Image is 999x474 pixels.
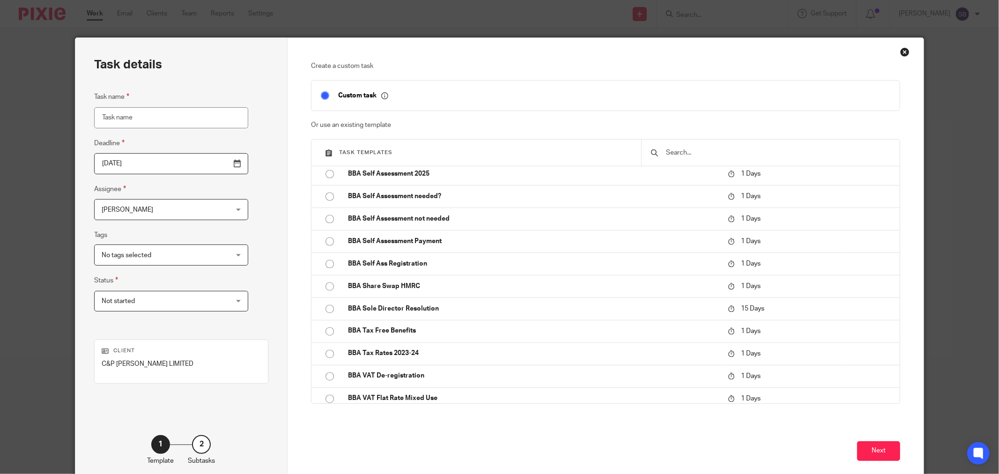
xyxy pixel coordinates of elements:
[348,304,718,313] p: BBA Sole Director Resolution
[102,252,151,259] span: No tags selected
[665,148,890,158] input: Search...
[741,395,761,402] span: 1 Days
[348,237,718,246] p: BBA Self Assessment Payment
[102,298,135,304] span: Not started
[94,230,107,240] label: Tags
[857,441,900,461] button: Next
[94,184,126,194] label: Assignee
[348,214,718,223] p: BBA Self Assessment not needed
[741,170,761,177] span: 1 Days
[348,192,718,201] p: BBA Self Assessment needed?
[338,91,388,100] p: Custom task
[348,349,718,358] p: BBA Tax Rates 2023-24
[741,193,761,200] span: 1 Days
[348,394,718,403] p: BBA VAT Flat Rate Mixed Use
[102,207,153,213] span: [PERSON_NAME]
[311,61,900,71] p: Create a custom task
[102,347,261,355] p: Client
[192,435,211,454] div: 2
[741,283,761,289] span: 1 Days
[102,359,261,369] p: C&P [PERSON_NAME] LIMITED
[151,435,170,454] div: 1
[147,456,174,466] p: Template
[741,215,761,222] span: 1 Days
[348,326,718,336] p: BBA Tax Free Benefits
[348,169,718,178] p: BBA Self Assessment 2025
[348,371,718,381] p: BBA VAT De-registration
[900,47,910,57] div: Close this dialog window
[741,238,761,244] span: 1 Days
[348,259,718,268] p: BBA Self Ass Registration
[741,350,761,357] span: 1 Days
[311,120,900,130] p: Or use an existing template
[741,260,761,267] span: 1 Days
[94,91,129,102] label: Task name
[94,107,248,128] input: Task name
[741,328,761,334] span: 1 Days
[94,138,125,148] label: Deadline
[94,57,162,73] h2: Task details
[741,305,764,312] span: 15 Days
[94,153,248,174] input: Pick a date
[188,456,215,466] p: Subtasks
[348,281,718,291] p: BBA Share Swap HMRC
[741,373,761,379] span: 1 Days
[339,150,392,155] span: Task templates
[94,275,118,286] label: Status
